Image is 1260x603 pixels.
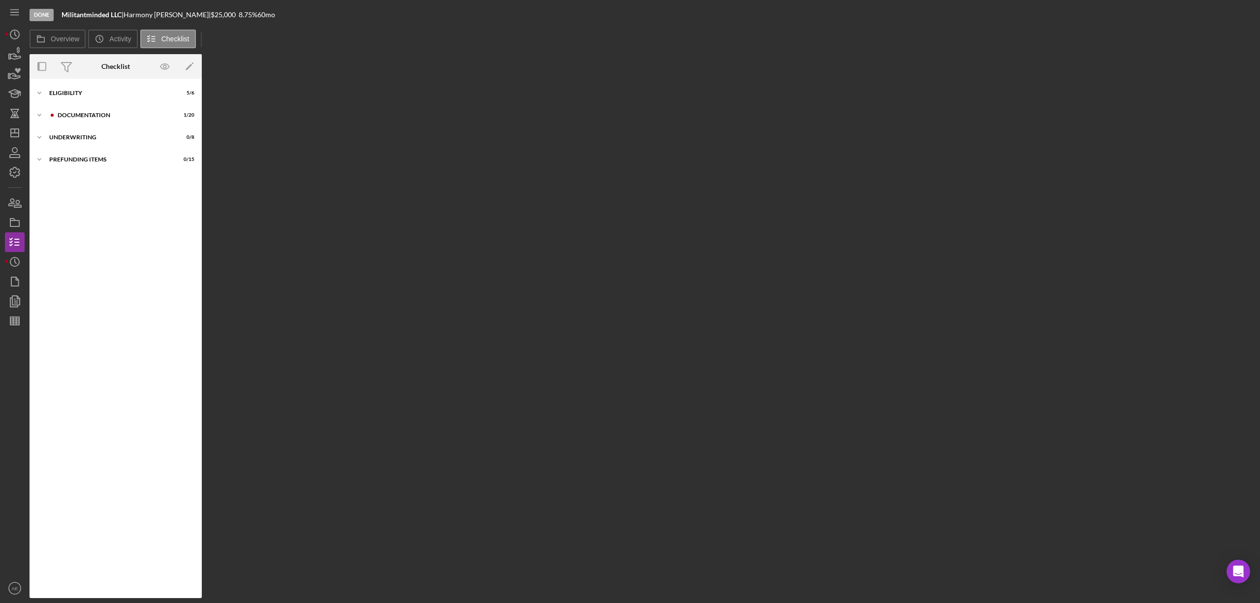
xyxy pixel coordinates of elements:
[177,157,194,162] div: 0 / 15
[257,11,275,19] div: 60 mo
[140,30,196,48] button: Checklist
[177,134,194,140] div: 0 / 8
[62,10,122,19] b: Militantminded LLC
[88,30,137,48] button: Activity
[58,112,170,118] div: Documentation
[211,10,236,19] span: $25,000
[62,11,124,19] div: |
[177,90,194,96] div: 5 / 6
[49,157,170,162] div: Prefunding Items
[5,578,25,598] button: AE
[12,586,18,591] text: AE
[161,35,189,43] label: Checklist
[1227,560,1250,583] div: Open Intercom Messenger
[109,35,131,43] label: Activity
[51,35,79,43] label: Overview
[30,9,54,21] div: Done
[30,30,86,48] button: Overview
[101,63,130,70] div: Checklist
[49,134,170,140] div: Underwriting
[177,112,194,118] div: 1 / 20
[49,90,170,96] div: Eligibility
[239,11,257,19] div: 8.75 %
[124,11,211,19] div: Harmony [PERSON_NAME] |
